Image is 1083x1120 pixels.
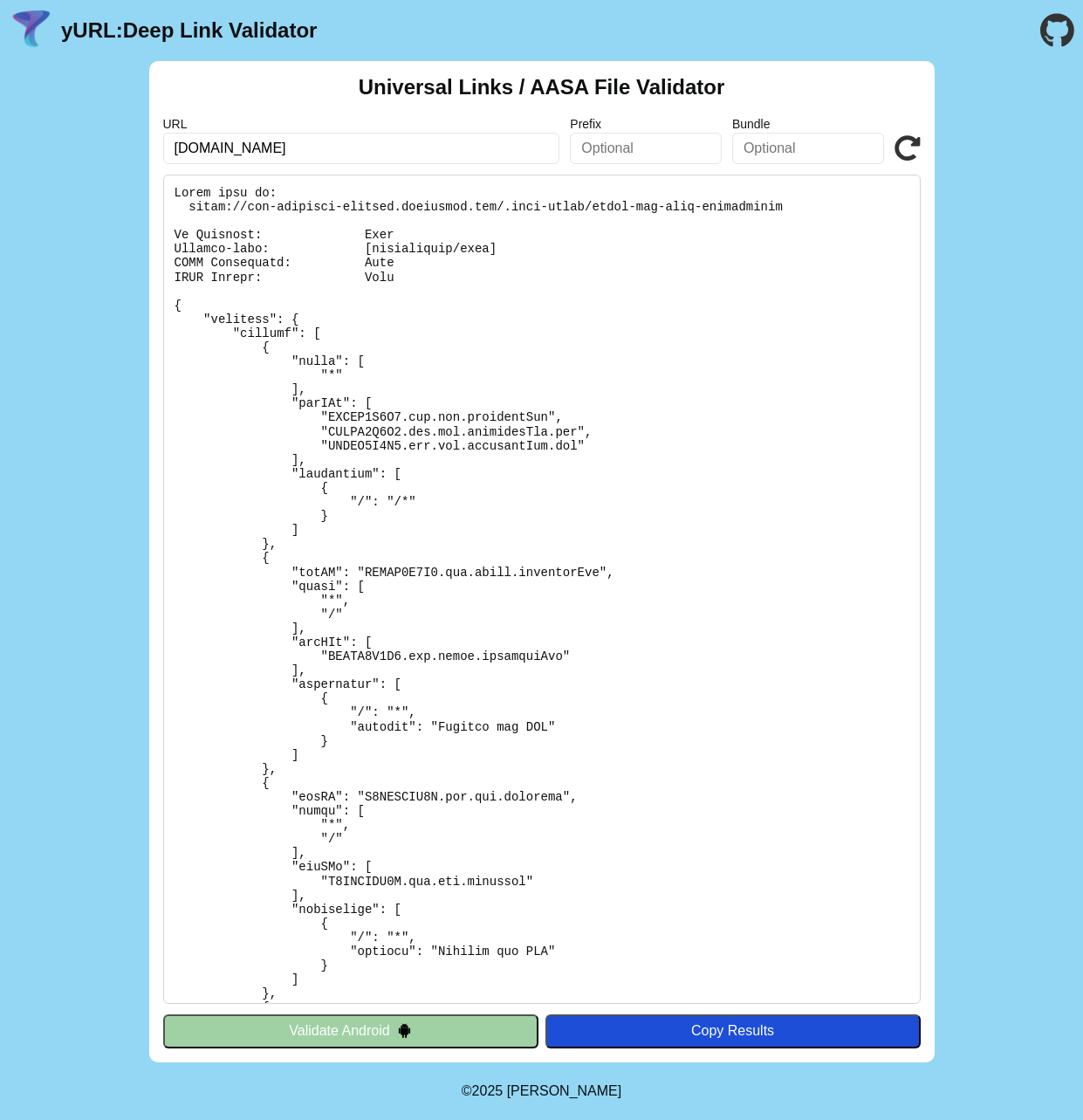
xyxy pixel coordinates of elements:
button: Copy Results [545,1014,921,1048]
a: yURL:Deep Link Validator [61,18,317,43]
input: Optional [732,133,884,164]
input: Required [163,133,560,164]
img: yURL Logo [9,8,54,53]
label: URL [163,117,560,131]
button: Validate Android [163,1014,538,1048]
span: 2025 [472,1083,504,1098]
div: Copy Results [554,1023,912,1039]
pre: Lorem ipsu do: sitam://con-adipisci-elitsed.doeiusmod.tem/.inci-utlab/etdol-mag-aliq-enimadminim ... [163,175,921,1004]
footer: © [462,1062,621,1120]
h2: Universal Links / AASA File Validator [359,75,725,100]
input: Optional [570,133,722,164]
a: Michael Ibragimchayev's Personal Site [507,1083,622,1098]
label: Prefix [570,117,722,131]
label: Bundle [732,117,884,131]
img: droidIcon.svg [397,1023,412,1038]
